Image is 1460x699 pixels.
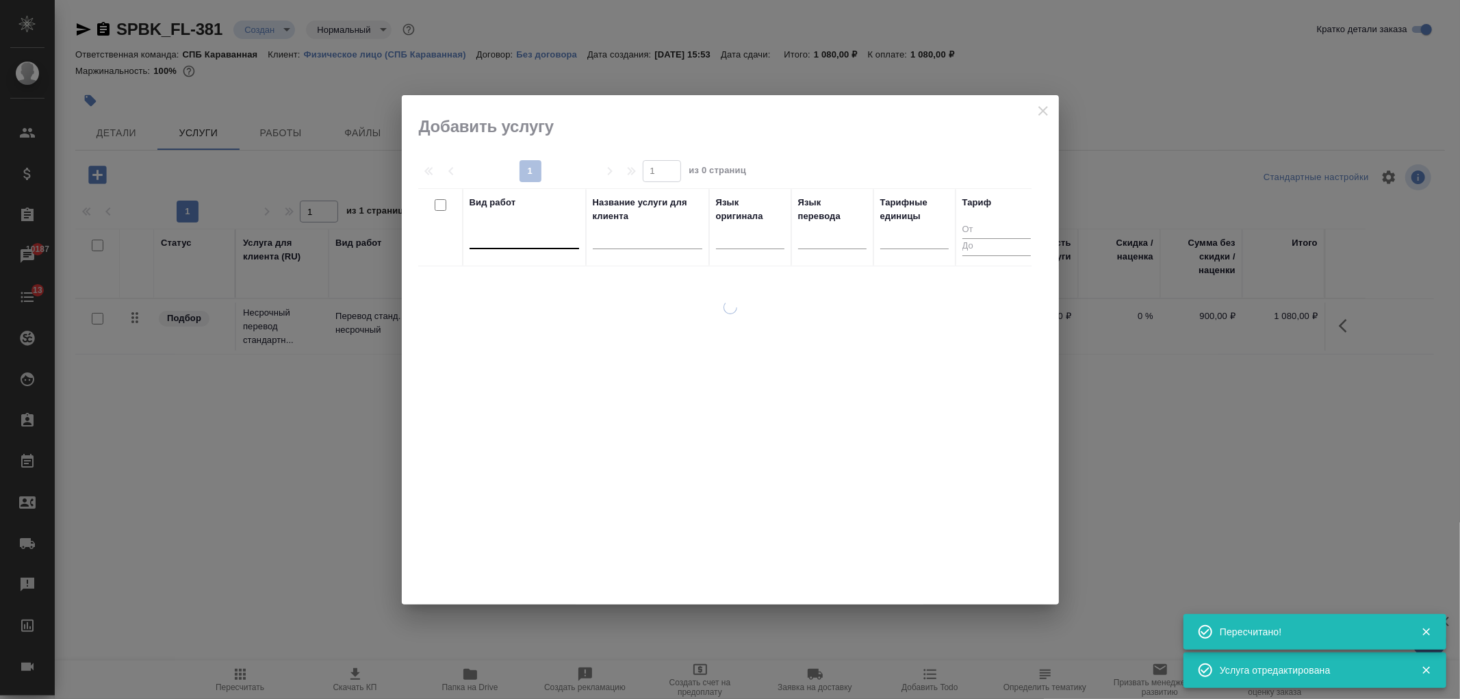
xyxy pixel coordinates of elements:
div: Язык оригинала [716,196,784,223]
div: Тариф [962,196,992,209]
div: Тарифные единицы [880,196,949,223]
div: Название услуги для клиента [593,196,702,223]
input: От [962,222,1031,239]
div: Вид работ [470,196,516,209]
button: Закрыть [1412,626,1440,638]
div: Язык перевода [798,196,867,223]
div: Услуга отредактирована [1220,663,1400,677]
input: До [962,238,1031,255]
button: Закрыть [1412,664,1440,676]
div: Пересчитано! [1220,625,1400,639]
